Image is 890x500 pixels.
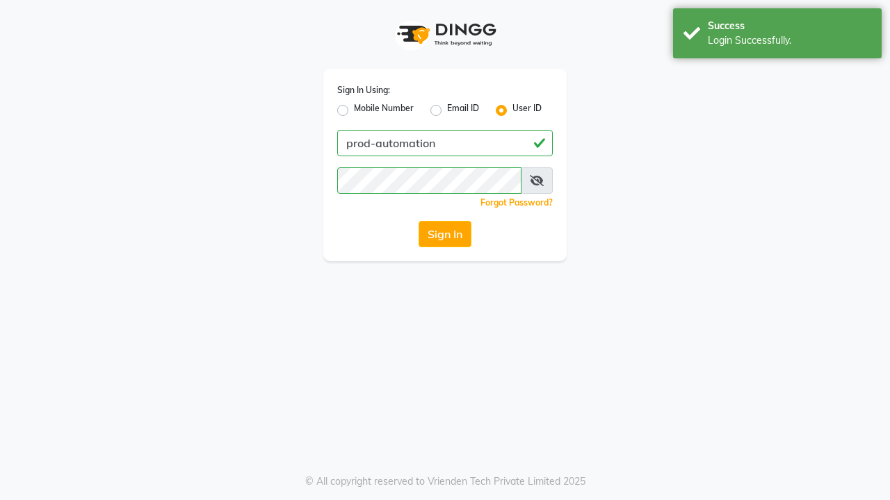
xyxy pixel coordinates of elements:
[708,33,871,48] div: Login Successfully.
[447,102,479,119] label: Email ID
[708,19,871,33] div: Success
[337,84,390,97] label: Sign In Using:
[480,197,553,208] a: Forgot Password?
[337,130,553,156] input: Username
[337,167,521,194] input: Username
[419,221,471,247] button: Sign In
[512,102,542,119] label: User ID
[354,102,414,119] label: Mobile Number
[389,14,501,55] img: logo1.svg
